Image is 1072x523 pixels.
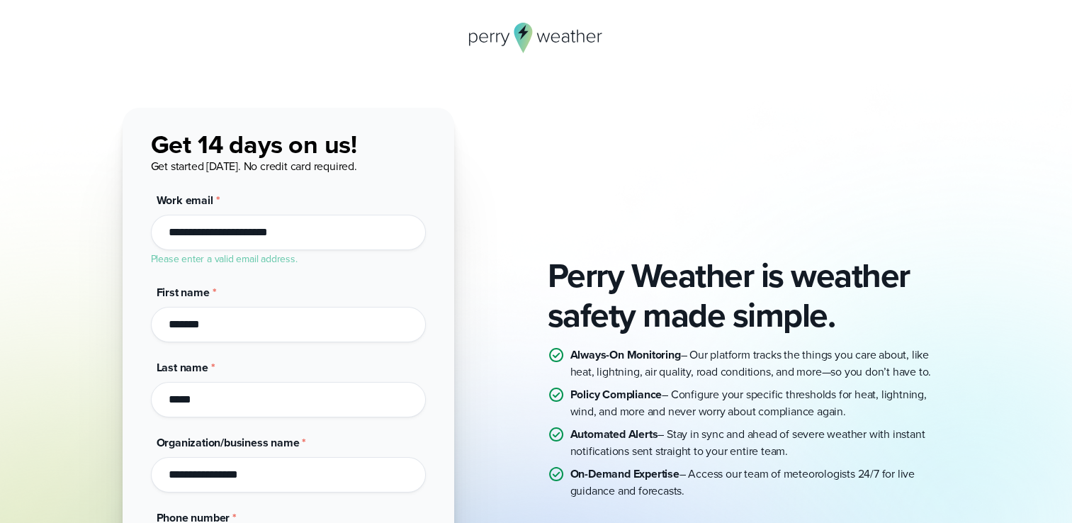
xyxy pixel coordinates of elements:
p: – Our platform tracks the things you care about, like heat, lightning, air quality, road conditio... [570,347,950,381]
label: Please enter a valid email address. [151,252,298,266]
span: First name [157,284,210,300]
p: – Stay in sync and ahead of severe weather with instant notifications sent straight to your entir... [570,426,950,460]
span: Last name [157,359,208,376]
p: – Configure your specific thresholds for heat, lightning, wind, and more and never worry about co... [570,386,950,420]
p: – Access our team of meteorologists 24/7 for live guidance and forecasts. [570,466,950,500]
strong: Policy Compliance [570,386,662,403]
span: Get started [DATE]. No credit card required. [151,158,357,174]
h2: Perry Weather is weather safety made simple. [548,256,950,335]
span: Organization/business name [157,434,300,451]
span: Get 14 days on us! [151,125,357,163]
strong: On-Demand Expertise [570,466,679,482]
strong: Automated Alerts [570,426,658,442]
strong: Always-On Monitoring [570,347,681,363]
span: Work email [157,192,213,208]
